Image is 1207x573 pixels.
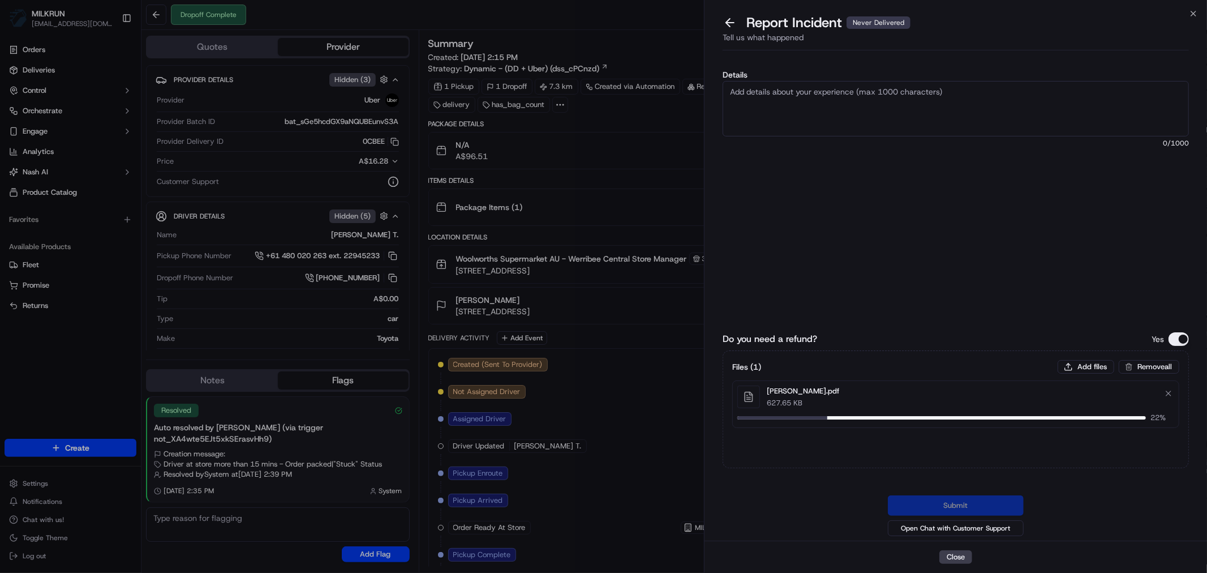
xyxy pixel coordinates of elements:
[888,520,1024,536] button: Open Chat with Customer Support
[767,386,839,397] p: [PERSON_NAME].pdf
[732,361,761,373] h3: Files ( 1 )
[1058,360,1114,374] button: Add files
[847,16,910,29] div: Never Delivered
[723,32,1189,50] div: Tell us what happened
[1119,360,1179,374] button: Removeall
[723,71,1189,79] label: Details
[723,139,1189,148] span: 0 /1000
[746,14,910,32] p: Report Incident
[723,332,817,346] label: Do you need a refund?
[1161,386,1176,401] button: Remove file
[939,550,972,564] button: Close
[1150,413,1172,423] span: 22 %
[767,398,839,408] p: 627.65 KB
[1152,333,1164,345] p: Yes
